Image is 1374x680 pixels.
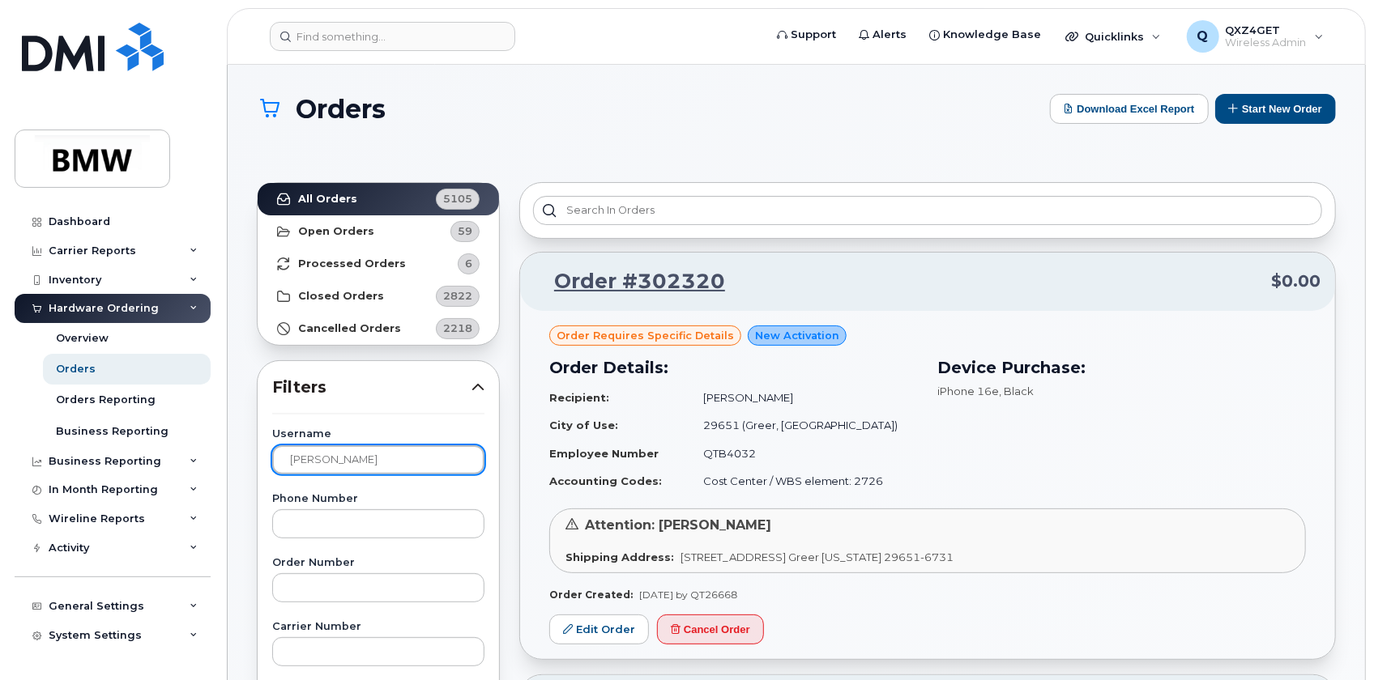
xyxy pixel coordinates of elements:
[549,474,662,487] strong: Accounting Codes:
[689,411,918,440] td: 29651 (Greer, [GEOGRAPHIC_DATA])
[272,429,484,440] label: Username
[681,550,954,563] span: [STREET_ADDRESS] Greer [US_STATE] 29651-6731
[549,589,633,601] strong: Order Created:
[557,328,734,343] span: Order requires Specific details
[298,290,384,303] strong: Closed Orders
[258,183,499,215] a: All Orders5105
[549,447,659,460] strong: Employee Number
[258,215,499,248] a: Open Orders59
[565,550,674,563] strong: Shipping Address:
[585,517,771,533] span: Attention: [PERSON_NAME]
[1050,94,1209,124] button: Download Excel Report
[549,419,618,431] strong: City of Use:
[258,312,499,345] a: Cancelled Orders2218
[272,376,472,399] span: Filters
[999,385,1034,397] span: , Black
[298,225,374,238] strong: Open Orders
[443,191,472,206] span: 5105
[465,256,472,271] span: 6
[298,257,406,270] strong: Processed Orders
[689,384,918,412] td: [PERSON_NAME]
[937,385,999,397] span: iPhone 16e
[937,355,1306,380] h3: Device Purchase:
[298,193,357,206] strong: All Orders
[298,322,401,335] strong: Cancelled Orders
[533,196,1322,225] input: Search in orders
[689,467,918,495] td: Cost Center / WBS element: 2726
[443,288,472,304] span: 2822
[1304,610,1362,668] iframe: Messenger Launcher
[272,558,484,568] label: Order Number
[535,267,725,296] a: Order #302320
[549,355,918,380] h3: Order Details:
[1271,270,1321,293] span: $0.00
[689,440,918,468] td: QTB4032
[443,321,472,336] span: 2218
[1215,94,1336,124] button: Start New Order
[458,223,472,239] span: 59
[657,614,764,644] button: Cancel Order
[272,494,484,504] label: Phone Number
[272,622,484,632] label: Carrier Number
[258,280,499,312] a: Closed Orders2822
[296,95,386,123] span: Orders
[639,589,737,601] span: [DATE] by QT26668
[755,328,839,343] span: New Activation
[258,248,499,280] a: Processed Orders6
[549,614,649,644] a: Edit Order
[549,391,609,404] strong: Recipient:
